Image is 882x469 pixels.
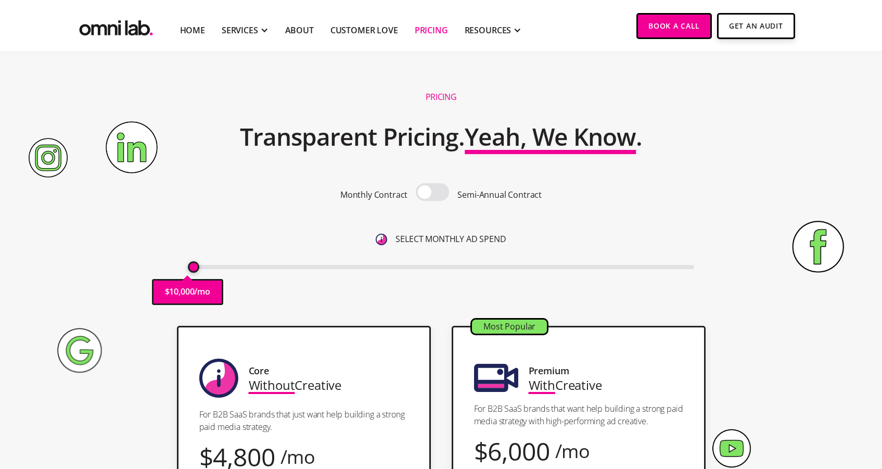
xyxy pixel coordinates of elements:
div: /mo [280,450,316,464]
div: Premium [529,364,569,378]
span: Yeah, We Know [465,120,636,153]
div: Creative [249,378,342,392]
p: Monthly Contract [340,188,407,202]
div: 6,000 [488,444,549,458]
a: home [77,13,155,39]
p: /mo [194,285,210,299]
div: 4,800 [213,450,275,464]
div: /mo [555,444,591,458]
a: Book a Call [636,13,712,39]
div: SERVICES [222,24,258,36]
iframe: Chat Widget [830,419,882,469]
h1: Pricing [426,92,457,103]
p: For B2B SaaS brands that want help building a strong paid media strategy with high-performing ad ... [474,402,683,427]
a: Customer Love [330,24,398,36]
a: Pricing [415,24,448,36]
div: Core [249,364,269,378]
div: RESOURCES [465,24,512,36]
div: Creative [529,378,602,392]
p: Semi-Annual Contract [457,188,542,202]
a: Get An Audit [717,13,795,39]
img: 6410812402e99d19b372aa32_omni-nav-info.svg [376,234,387,245]
h2: Transparent Pricing. . [240,116,643,158]
div: $ [474,444,488,458]
p: $ [165,285,170,299]
span: Without [249,376,295,394]
div: Widget chat [830,419,882,469]
img: Omni Lab: B2B SaaS Demand Generation Agency [77,13,155,39]
span: With [529,376,555,394]
div: $ [199,450,213,464]
p: For B2B SaaS brands that just want help building a strong paid media strategy. [199,408,408,433]
p: SELECT MONTHLY AD SPEND [395,232,506,246]
p: 10,000 [169,285,194,299]
div: Most Popular [472,320,547,334]
a: About [285,24,314,36]
a: Home [180,24,205,36]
